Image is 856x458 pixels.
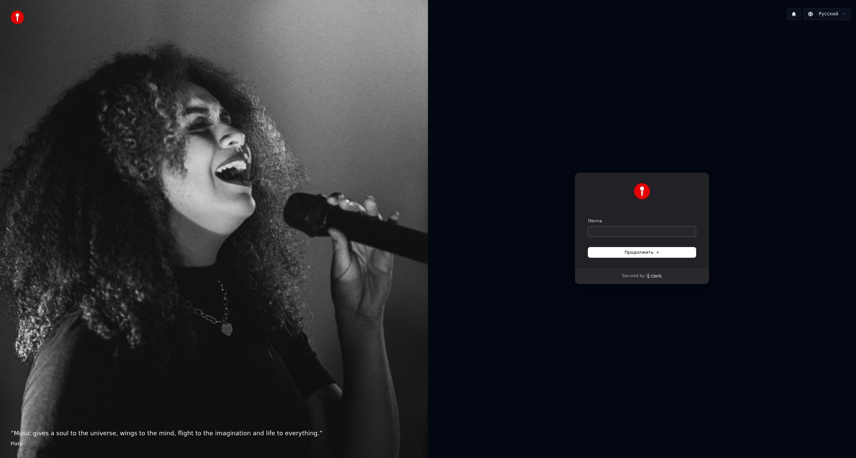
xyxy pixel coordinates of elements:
[625,249,660,255] span: Продолжить
[634,183,650,199] img: Youka
[11,429,417,438] p: “ Music gives a soul to the universe, wings to the mind, flight to the imagination and life to ev...
[11,11,24,24] img: youka
[588,218,602,224] label: Почта
[11,441,417,447] footer: Plato
[646,273,662,278] a: Clerk logo
[588,247,696,257] button: Продолжить
[622,273,644,279] p: Secured by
